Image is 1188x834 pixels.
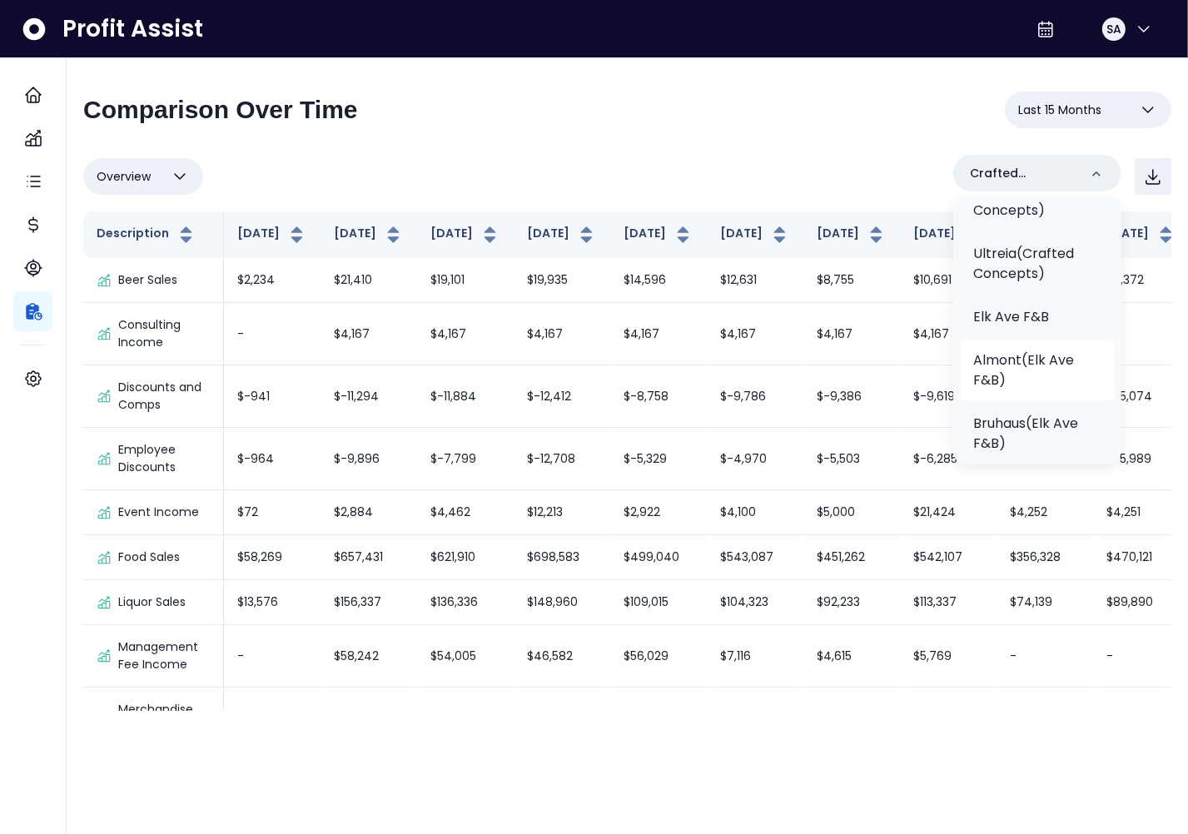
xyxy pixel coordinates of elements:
td: $-9,386 [803,365,900,428]
td: - [997,688,1093,750]
td: $-964 [224,428,321,490]
td: $499,040 [610,535,707,580]
td: $5,769 [900,625,997,688]
span: SA [1106,21,1121,37]
td: - [321,688,417,750]
td: $58,269 [224,535,321,580]
td: $-941 [224,365,321,428]
span: Overview [97,166,151,186]
td: $4,167 [900,303,997,365]
td: $-9,896 [321,428,417,490]
td: $104,323 [707,580,803,625]
td: - [997,625,1093,688]
button: [DATE] [1106,225,1176,245]
td: $13,576 [224,580,321,625]
p: Event Income [118,504,199,521]
p: Merchandise Sales [118,701,210,736]
button: [DATE] [720,225,790,245]
td: $4,167 [803,303,900,365]
td: $-6,285 [900,428,997,490]
p: Food Sales [118,549,180,566]
p: Management Fee Income [118,638,210,673]
span: Profit Assist [62,14,203,44]
button: [DATE] [527,225,597,245]
td: $14,596 [610,258,707,303]
button: [DATE] [237,225,307,245]
td: $156,337 [321,580,417,625]
td: $136,336 [417,580,514,625]
td: $8,755 [803,258,900,303]
p: Consulting Income [118,316,210,351]
td: $19,101 [417,258,514,303]
button: [DATE] [334,225,404,245]
td: $-12,708 [514,428,610,490]
td: $-11,884 [417,365,514,428]
td: $-11,294 [321,365,417,428]
td: $4,252 [997,490,1093,535]
td: $7,116 [707,625,803,688]
td: $4,167 [610,303,707,365]
td: $74,139 [997,580,1093,625]
td: $4,100 [707,490,803,535]
td: $-8,758 [610,365,707,428]
td: $72 [224,490,321,535]
td: $56,029 [610,625,707,688]
td: $621,910 [417,535,514,580]
td: $4,615 [803,625,900,688]
td: $54,005 [417,625,514,688]
button: [DATE] [913,225,983,245]
td: $-4,970 [707,428,803,490]
span: Last 15 Months [1018,100,1101,120]
td: $-9,786 [707,365,803,428]
p: Almont(Elk Ave F&B) [973,350,1101,390]
td: $19,935 [514,258,610,303]
button: Description [97,225,196,245]
td: $542,107 [900,535,997,580]
button: [DATE] [624,225,693,245]
td: $92,233 [803,580,900,625]
td: $-12,412 [514,365,610,428]
td: - [707,688,803,750]
td: - [610,688,707,750]
td: $657,431 [321,535,417,580]
td: $451,262 [803,535,900,580]
p: Beer Sales [118,271,177,289]
td: $58,242 [321,625,417,688]
td: - [803,688,900,750]
td: $698,583 [514,535,610,580]
button: [DATE] [430,225,500,245]
td: $-5,503 [803,428,900,490]
td: $4,462 [417,490,514,535]
td: - [224,625,321,688]
td: $12,631 [707,258,803,303]
p: Crafted Concepts [970,165,1078,182]
p: Employee Discounts [118,441,210,476]
td: $5,000 [803,490,900,535]
td: $4,167 [514,303,610,365]
td: $148,960 [514,580,610,625]
td: $-7,799 [417,428,514,490]
td: $12,213 [514,490,610,535]
td: $2,234 [224,258,321,303]
td: $-9,619 [900,365,997,428]
td: $543,087 [707,535,803,580]
td: $113,337 [900,580,997,625]
td: $109,015 [610,580,707,625]
td: - [514,688,610,750]
td: $4,167 [321,303,417,365]
td: $21,410 [321,258,417,303]
td: $21,424 [900,490,997,535]
td: $4,167 [417,303,514,365]
h2: Comparison Over Time [83,95,358,125]
p: Liquor Sales [118,593,186,611]
td: $-5,329 [610,428,707,490]
td: $2,922 [610,490,707,535]
td: $356,328 [997,535,1093,580]
td: $46,582 [514,625,610,688]
td: $10,691 [900,258,997,303]
td: $4,167 [707,303,803,365]
p: Bruhaus(Elk Ave F&B) [973,414,1101,454]
button: [DATE] [817,225,887,245]
td: - [224,688,321,750]
p: Discounts and Comps [118,379,210,414]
